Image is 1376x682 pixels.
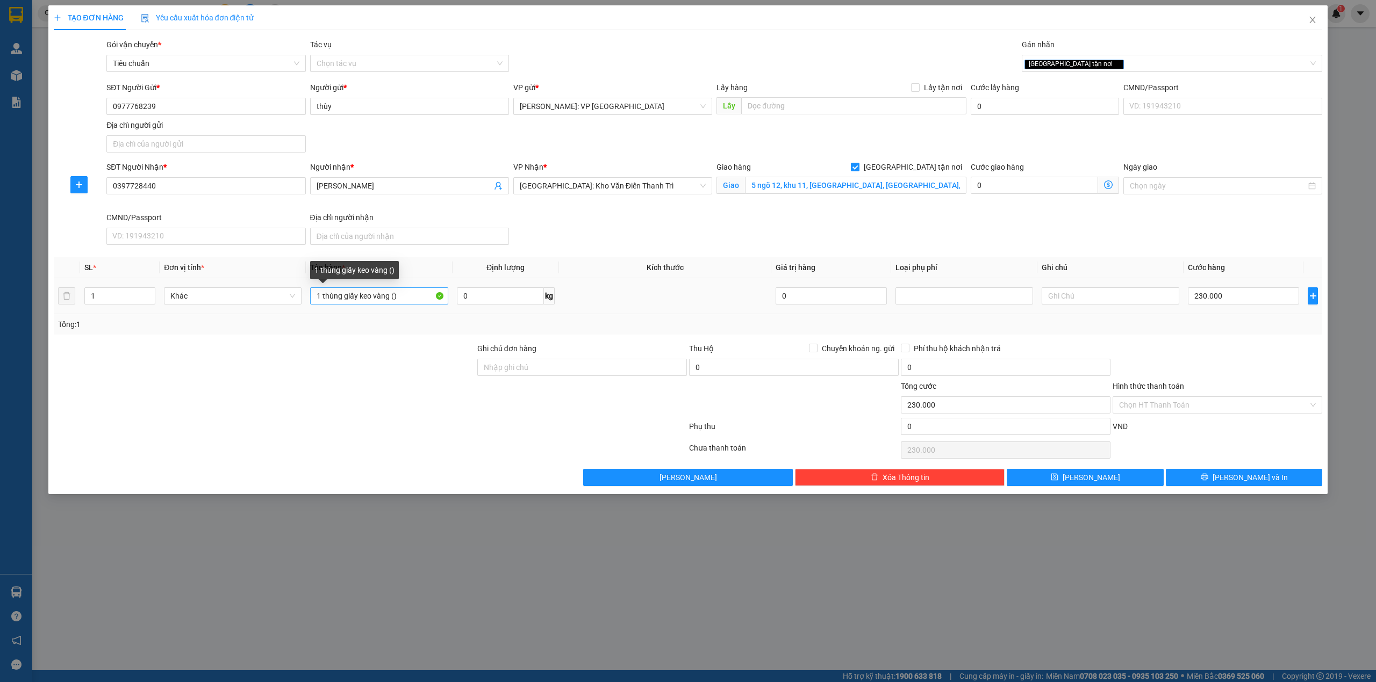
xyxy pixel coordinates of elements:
[164,263,204,272] span: Đơn vị tính
[1037,257,1184,278] th: Ghi chú
[170,288,295,304] span: Khác
[1051,473,1058,482] span: save
[54,13,124,22] span: TẠO ĐƠN HÀNG
[106,40,161,49] span: Gói vận chuyển
[1007,469,1164,486] button: save[PERSON_NAME]
[70,176,88,193] button: plus
[106,82,305,93] div: SĐT Người Gửi
[1213,471,1288,483] span: [PERSON_NAME] và In
[971,177,1098,194] input: Cước giao hàng
[106,212,305,223] div: CMND/Passport
[520,178,706,194] span: Hà Nội: Kho Văn Điển Thanh Trì
[1024,60,1124,69] span: [GEOGRAPHIC_DATA] tận nơi
[486,263,525,272] span: Định lượng
[689,344,714,353] span: Thu Hộ
[513,163,543,171] span: VP Nhận
[520,98,706,114] span: Hồ Chí Minh: VP Quận Tân Phú
[1063,471,1120,483] span: [PERSON_NAME]
[1123,82,1322,93] div: CMND/Passport
[310,287,448,304] input: VD: Bàn, Ghế
[58,318,531,330] div: Tổng: 1
[1104,180,1113,189] span: dollar-circle
[1114,61,1120,67] span: close
[106,119,305,131] div: Địa chỉ người gửi
[1123,163,1157,171] label: Ngày giao
[310,261,399,279] div: 1 thùng giấy keo vàng ()
[1308,287,1318,304] button: plus
[901,382,936,390] span: Tổng cước
[544,287,555,304] span: kg
[971,83,1019,92] label: Cước lấy hàng
[71,180,87,189] span: plus
[891,257,1037,278] th: Loại phụ phí
[1113,422,1128,431] span: VND
[113,55,299,71] span: Tiêu chuẩn
[477,359,687,376] input: Ghi chú đơn hàng
[818,343,899,354] span: Chuyển khoản ng. gửi
[84,263,93,272] span: SL
[477,344,536,353] label: Ghi chú đơn hàng
[58,287,75,304] button: delete
[1201,473,1208,482] span: printer
[795,469,1005,486] button: deleteXóa Thông tin
[1308,16,1317,24] span: close
[106,135,305,153] input: Địa chỉ của người gửi
[310,40,332,49] label: Tác vụ
[310,82,509,93] div: Người gửi
[1166,469,1323,486] button: printer[PERSON_NAME] và In
[971,163,1024,171] label: Cước giao hàng
[688,420,900,439] div: Phụ thu
[716,97,741,114] span: Lấy
[909,343,1005,354] span: Phí thu hộ khách nhận trả
[716,163,751,171] span: Giao hàng
[745,177,966,194] input: Giao tận nơi
[54,14,61,21] span: plus
[141,13,254,22] span: Yêu cầu xuất hóa đơn điện tử
[310,212,509,223] div: Địa chỉ người nhận
[1308,292,1317,300] span: plus
[776,263,815,272] span: Giá trị hàng
[310,228,509,245] input: Địa chỉ của người nhận
[310,161,509,173] div: Người nhận
[141,14,149,23] img: icon
[583,469,793,486] button: [PERSON_NAME]
[776,287,887,304] input: 0
[920,82,966,93] span: Lấy tận nơi
[660,471,717,483] span: [PERSON_NAME]
[106,161,305,173] div: SĐT Người Nhận
[871,473,878,482] span: delete
[1022,40,1055,49] label: Gán nhãn
[716,83,748,92] span: Lấy hàng
[647,263,684,272] span: Kích thước
[716,177,745,194] span: Giao
[1042,287,1179,304] input: Ghi Chú
[1188,263,1225,272] span: Cước hàng
[1113,382,1184,390] label: Hình thức thanh toán
[859,161,966,173] span: [GEOGRAPHIC_DATA] tận nơi
[688,442,900,461] div: Chưa thanh toán
[883,471,929,483] span: Xóa Thông tin
[971,98,1119,115] input: Cước lấy hàng
[513,82,712,93] div: VP gửi
[1298,5,1328,35] button: Close
[494,182,503,190] span: user-add
[1130,180,1306,192] input: Ngày giao
[741,97,966,114] input: Dọc đường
